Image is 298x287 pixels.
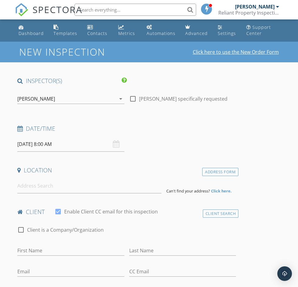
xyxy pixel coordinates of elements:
h4: INSPECTOR(S) [17,77,127,85]
a: Dashboard [16,22,46,39]
a: Advanced [183,22,210,39]
a: Contacts [85,22,111,39]
h4: Location [17,166,236,174]
a: Settings [215,22,239,39]
label: [PERSON_NAME] specifically requested [139,96,227,102]
div: Support Center [246,24,271,36]
a: Support Center [244,22,282,39]
div: Contacts [87,30,107,36]
div: [PERSON_NAME] [235,4,275,10]
strong: Click here. [211,188,232,194]
div: Address Form [202,168,238,176]
div: Dashboard [19,30,44,36]
div: Templates [54,30,77,36]
input: Address Search [17,178,161,193]
h1: New Inspection [19,47,154,57]
div: Settings [218,30,236,36]
div: Advanced [185,30,208,36]
img: The Best Home Inspection Software - Spectora [15,3,28,16]
div: Open Intercom Messenger [277,266,292,281]
label: Enable Client CC email for this inspection [64,209,158,215]
div: Reliant Property Inspections [218,10,279,16]
div: [PERSON_NAME] [17,96,55,102]
span: Can't find your address? [166,188,210,194]
i: arrow_drop_down [117,95,124,102]
span: SPECTORA [33,3,82,16]
input: Select date [17,137,124,152]
div: Client Search [203,209,239,218]
h4: client [17,208,236,216]
label: Client is a Company/Organization [27,227,104,233]
a: Metrics [116,22,139,39]
a: SPECTORA [15,8,82,21]
a: Automations (Basic) [144,22,178,39]
a: Click here to use the New Order Form [193,50,279,54]
div: Metrics [118,30,135,36]
input: Search everything... [74,4,196,16]
a: Templates [51,22,80,39]
h4: Date/Time [17,125,236,133]
div: Automations [147,30,175,36]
